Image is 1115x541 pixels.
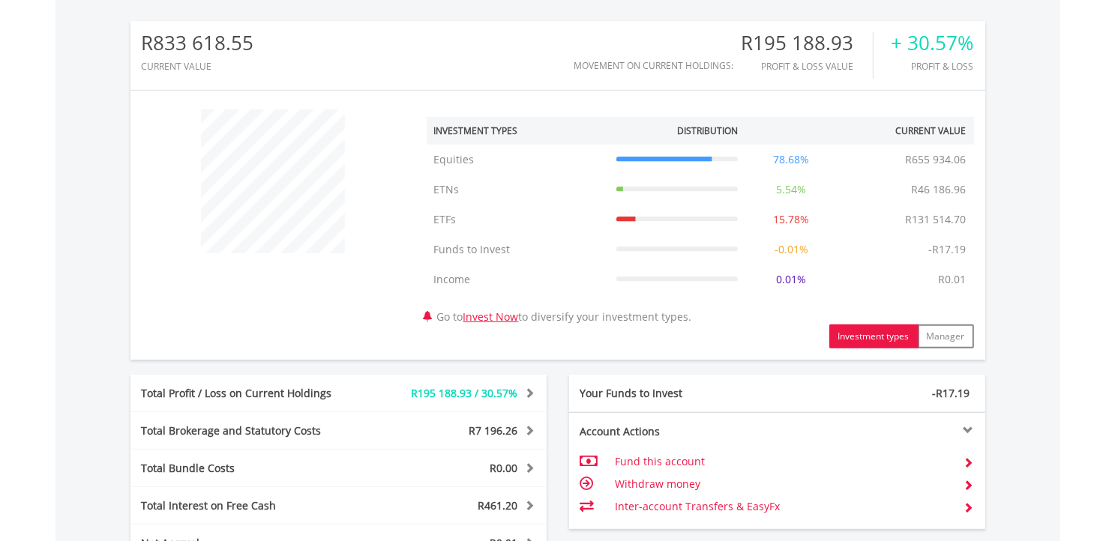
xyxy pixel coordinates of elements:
[427,235,609,265] td: Funds to Invest
[130,423,373,438] div: Total Brokerage and Statutory Costs
[490,461,518,475] span: R0.00
[615,473,952,495] td: Withdraw money
[918,324,974,348] button: Manager
[427,265,609,294] td: Income
[892,32,974,54] div: + 30.57%
[427,205,609,235] td: ETFs
[142,61,254,71] div: CURRENT VALUE
[837,117,974,145] th: Current Value
[745,265,837,294] td: 0.01%
[463,309,519,324] a: Invest Now
[745,205,837,235] td: 15.78%
[427,175,609,205] td: ETNs
[892,61,974,71] div: Profit & Loss
[745,145,837,175] td: 78.68%
[898,205,974,235] td: R131 514.70
[615,450,952,473] td: Fund this account
[677,124,738,137] div: Distribution
[130,461,373,476] div: Total Bundle Costs
[922,235,974,265] td: -R17.19
[931,265,974,294] td: R0.01
[569,424,778,439] div: Account Actions
[469,423,518,438] span: R7 196.26
[574,61,734,70] div: Movement on Current Holdings:
[745,175,837,205] td: 5.54%
[478,498,518,513] span: R461.20
[745,235,837,265] td: -0.01%
[130,386,373,401] div: Total Profit / Loss on Current Holdings
[898,145,974,175] td: R655 934.06
[569,386,778,401] div: Your Funds to Invest
[142,32,254,54] div: R833 618.55
[615,495,952,518] td: Inter-account Transfers & EasyFx
[742,32,873,54] div: R195 188.93
[415,102,985,348] div: Go to to diversify your investment types.
[933,386,970,400] span: -R17.19
[130,498,373,513] div: Total Interest on Free Cash
[904,175,974,205] td: R46 186.96
[427,145,609,175] td: Equities
[412,386,518,400] span: R195 188.93 / 30.57%
[742,61,873,71] div: Profit & Loss Value
[829,324,919,348] button: Investment types
[427,117,609,145] th: Investment Types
